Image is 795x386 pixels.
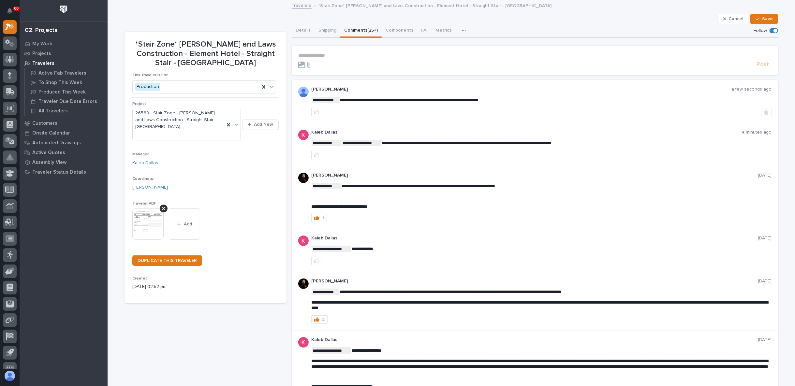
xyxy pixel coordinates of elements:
[184,221,192,227] span: Add
[758,173,772,178] p: [DATE]
[25,106,108,115] a: All Travelers
[20,167,108,177] a: Traveler Status Details
[132,184,168,191] a: [PERSON_NAME]
[754,61,772,68] button: Post
[132,160,158,166] a: Kaleb Dallas
[132,202,156,206] span: Traveler PDF
[761,108,772,116] button: Delete post
[58,3,70,15] img: Workspace Logo
[32,150,65,156] p: Active Quotes
[132,102,146,106] span: Project
[322,317,325,322] div: 2
[731,87,772,92] p: a few seconds ago
[750,14,778,24] button: Save
[758,279,772,284] p: [DATE]
[32,169,86,175] p: Traveler Status Details
[14,6,19,11] p: 60
[311,257,322,265] button: like this post
[132,177,155,181] span: Coordinator
[25,87,108,96] a: Produced This Week
[25,68,108,78] a: Active Fab Travelers
[32,41,52,47] p: My Work
[32,51,51,57] p: Projects
[20,58,108,68] a: Travelers
[25,78,108,87] a: To Shop This Week
[311,130,742,135] p: Kaleb Dallas
[311,108,322,116] button: like this post
[20,49,108,58] a: Projects
[20,118,108,128] a: Customers
[3,369,17,383] button: users-avatar
[762,16,773,22] span: Save
[132,73,168,77] span: This Traveler is For
[417,24,432,38] button: FAI
[135,83,160,91] div: Production
[169,208,200,240] button: Add
[758,236,772,241] p: [DATE]
[8,8,17,18] div: Notifications60
[311,315,328,324] button: 2
[311,214,327,222] button: 1
[754,28,767,34] p: Follow
[311,87,731,92] p: [PERSON_NAME]
[382,24,417,38] button: Components
[3,4,17,18] button: Notifications
[20,157,108,167] a: Assembly View
[20,138,108,148] a: Automated Drawings
[311,279,758,284] p: [PERSON_NAME]
[292,24,315,38] button: Details
[298,236,309,246] img: ACg8ocJFQJZtOpq0mXhEl6L5cbQXDkmdPAf0fdoBPnlMfqfX=s96-c
[25,97,108,106] a: Traveler Due Date Errors
[20,128,108,138] a: Onsite Calendar
[315,24,340,38] button: Shipping
[311,337,758,343] p: Kaleb Dallas
[32,140,81,146] p: Automated Drawings
[32,61,54,66] p: Travelers
[758,337,772,343] p: [DATE]
[138,258,197,263] span: DUPLICATE THIS TRAVELER
[729,16,743,22] span: Cancel
[757,61,769,68] span: Post
[32,160,66,165] p: Assembly View
[311,151,322,159] button: like this post
[38,99,97,105] p: Traveler Due Date Errors
[132,40,279,68] p: *Stair Zone* [PERSON_NAME] and Laws Construction - Element Hotel - Straight Stair - [GEOGRAPHIC_D...
[38,70,86,76] p: Active Fab Travelers
[311,236,758,241] p: Kaleb Dallas
[32,130,70,136] p: Onsite Calendar
[340,24,382,38] button: Comments (25+)
[132,283,279,290] p: [DATE] 02:52 pm
[298,337,309,348] img: ACg8ocJFQJZtOpq0mXhEl6L5cbQXDkmdPAf0fdoBPnlMfqfX=s96-c
[132,152,149,156] span: Manager
[298,87,309,97] img: AOh14GhWdCmNGdrYYOPqe-VVv6zVZj5eQYWy4aoH1XOH=s96-c
[20,148,108,157] a: Active Quotes
[298,279,309,289] img: zmKUmRVDQjmBLfnAs97p
[242,120,279,130] button: Add New
[135,110,222,130] span: 26569 - Stair Zone - [PERSON_NAME] and Laws Construction - Straight Stair - [GEOGRAPHIC_DATA]
[742,130,772,135] p: 4 minutes ago
[132,277,148,280] span: Created
[38,108,68,114] p: All Travelers
[25,27,57,34] div: 02. Projects
[254,122,273,127] span: Add New
[298,173,309,183] img: zmKUmRVDQjmBLfnAs97p
[38,89,86,95] p: Produced This Week
[292,1,312,9] a: Travelers
[32,121,57,126] p: Customers
[38,80,82,86] p: To Shop This Week
[432,24,455,38] button: Metrics
[132,255,202,266] a: DUPLICATE THIS TRAVELER
[319,2,552,9] p: *Stair Zone* [PERSON_NAME] and Laws Construction - Element Hotel - Straight Stair - [GEOGRAPHIC_D...
[322,216,324,220] div: 1
[298,130,309,140] img: ACg8ocJFQJZtOpq0mXhEl6L5cbQXDkmdPAf0fdoBPnlMfqfX=s96-c
[20,39,108,49] a: My Work
[311,173,758,178] p: [PERSON_NAME]
[718,14,749,24] button: Cancel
